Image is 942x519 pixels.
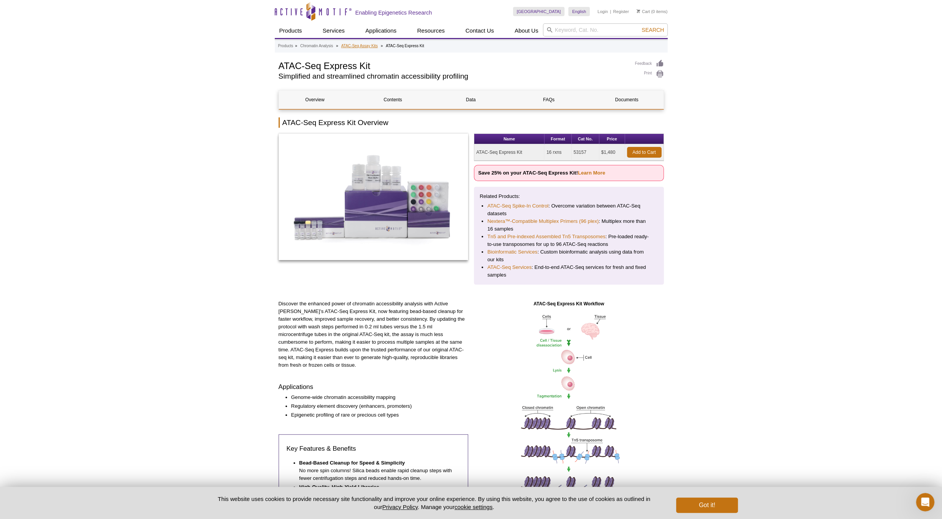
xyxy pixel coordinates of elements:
[676,498,737,513] button: Got it!
[487,233,650,248] li: : Pre-loaded ready-to-use transposomes for up to 96 ATAC-Seq reactions
[637,7,668,16] li: (0 items)
[278,43,293,49] a: Products
[279,300,469,369] p: Discover the enhanced power of chromatin accessibility analysis with Active [PERSON_NAME]’s ATAC-...
[381,44,383,48] li: »
[341,43,378,49] a: ATAC-Seq Assay Kits
[318,23,350,38] a: Services
[300,43,333,49] a: Chromatin Analysis
[279,382,469,392] h3: Applications
[597,9,608,14] a: Login
[361,23,401,38] a: Applications
[295,44,297,48] li: »
[454,504,492,510] button: cookie settings
[487,233,605,241] a: Tn5 and Pre-indexed Assembled Tn5 Transposomes
[599,134,625,144] th: Price
[279,59,627,71] h1: ATAC-Seq Express Kit
[599,144,625,161] td: $1,480
[461,23,498,38] a: Contact Us
[478,170,605,176] strong: Save 25% on your ATAC-Seq Express Kit!
[291,411,461,419] li: Epigenetic profiling of rare or precious cell types
[544,144,572,161] td: 16 rxns
[487,202,650,217] li: : Overcome variation between ATAC-Seq datasets
[613,9,629,14] a: Register
[642,27,664,33] span: Search
[291,402,461,410] li: Regulatory element discovery (enhancers, promoters)
[487,217,650,233] li: : Multiplex more than 16 samples
[635,70,664,78] a: Print
[279,91,351,109] a: Overview
[474,134,544,144] th: Name
[355,9,432,16] h2: Enabling Epigenetics Research
[568,7,590,16] a: English
[279,117,664,128] h2: ATAC-Seq Express Kit Overview
[299,459,453,482] li: No more spin columns! Silica beads enable rapid cleanup steps with fewer centrifugation steps and...
[480,193,658,200] p: Related Products:
[287,444,460,453] h3: Key Features & Benefits
[513,91,585,109] a: FAQs
[357,91,429,109] a: Contents
[544,134,572,144] th: Format
[513,7,565,16] a: [GEOGRAPHIC_DATA]
[591,91,663,109] a: Documents
[386,44,424,48] li: ATAC-Seq Express Kit
[299,483,453,506] li: Silica bead-based DNA recovery enhances sensitivity and data quality across a range of input amou...
[572,144,599,161] td: 53157
[336,44,338,48] li: »
[299,460,405,466] strong: Bead-Based Cleanup for Speed & Simplicity
[627,147,662,158] a: Add to Cart
[291,394,461,401] li: Genome-wide chromatin accessibility mapping
[299,484,379,490] strong: High-Quality, High-Yield Libraries
[412,23,449,38] a: Resources
[637,9,650,14] a: Cart
[639,26,666,33] button: Search
[637,9,640,13] img: Your Cart
[487,248,650,264] li: : Custom bioinformatic analysis using data from our kits
[275,23,307,38] a: Products
[279,73,627,80] h2: Simplified and streamlined chromatin accessibility profiling
[382,504,417,510] a: Privacy Policy
[610,7,611,16] li: |
[487,264,650,279] li: : End-to-end ATAC-Seq services for fresh and fixed samples
[279,133,469,260] img: ATAC-Seq Express Kit
[487,264,531,271] a: ATAC-Seq Services
[510,23,543,38] a: About Us
[487,202,548,210] a: ATAC-Seq Spike-In Control
[533,301,604,306] strong: ATAC-Seq Express Kit Workflow
[543,23,668,36] input: Keyword, Cat. No.
[635,59,664,68] a: Feedback
[487,217,599,225] a: Nextera™-Compatible Multiplex Primers (96 plex)
[205,495,664,511] p: This website uses cookies to provide necessary site functionality and improve your online experie...
[916,493,934,511] iframe: Intercom live chat
[435,91,507,109] a: Data
[572,134,599,144] th: Cat No.
[474,144,544,161] td: ATAC-Seq Express Kit
[487,248,537,256] a: Bioinformatic Services
[578,170,605,176] a: Learn More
